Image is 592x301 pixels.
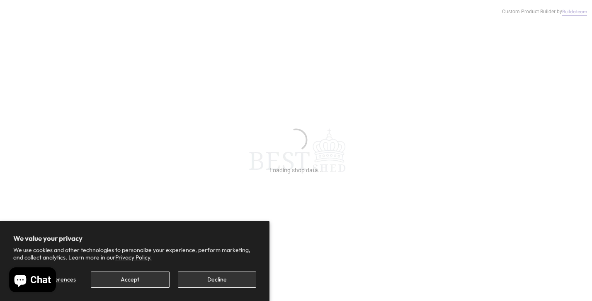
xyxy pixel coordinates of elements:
[7,267,58,294] inbox-online-store-chat: Shopify online store chat
[13,234,256,242] h2: We value your privacy
[13,246,256,261] p: We use cookies and other technologies to personalize your experience, perform marketing, and coll...
[91,272,169,288] button: Accept
[178,272,256,288] button: Decline
[115,254,152,261] a: Privacy Policy.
